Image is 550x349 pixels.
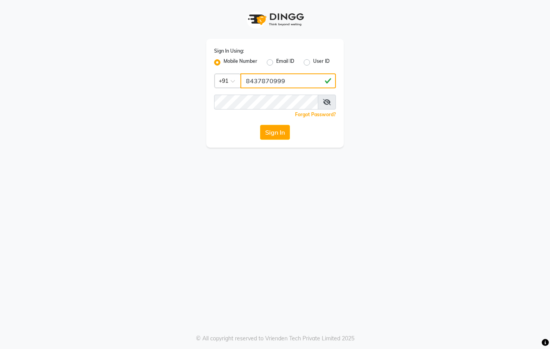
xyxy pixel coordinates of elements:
img: logo1.svg [244,8,306,31]
button: Sign In [260,125,290,140]
input: Username [214,95,318,110]
label: Sign In Using: [214,48,244,55]
a: Forgot Password? [295,111,336,117]
label: User ID [313,58,330,67]
input: Username [240,73,336,88]
label: Email ID [276,58,294,67]
label: Mobile Number [224,58,257,67]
